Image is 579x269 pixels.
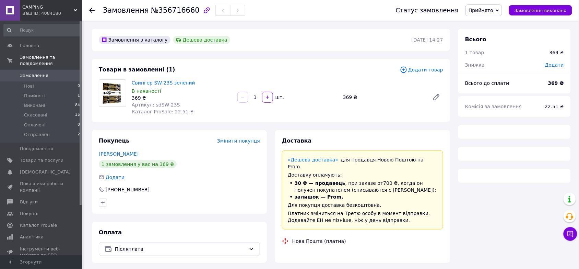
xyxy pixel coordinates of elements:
[465,104,522,109] span: Комісія за замовлення
[132,102,180,108] span: Артикул: sdSW-23S
[20,181,63,193] span: Показники роботи компанії
[20,222,57,228] span: Каталог ProSale
[89,7,95,14] div: Повернутися назад
[465,36,486,43] span: Всього
[288,180,437,193] li: , при заказе от 700 ₴ , когда он получен покупателем (списываются с [PERSON_NAME]);
[295,194,343,200] span: залишок — Prom.
[288,210,437,224] div: Платник зміниться на Третю особу в момент відправки. Додавайте ЕН не пізніше, ніж у день відправки.
[20,43,39,49] span: Головна
[412,37,443,43] time: [DATE] 14:27
[24,83,34,89] span: Нові
[24,102,45,109] span: Виконані
[217,138,260,144] span: Змінити покупця
[20,146,53,152] span: Повідомлення
[288,202,437,209] div: Для покупця доставка безкоштовна.
[465,62,485,68] span: Знижка
[99,229,122,236] span: Оплата
[340,92,427,102] div: 369 ₴
[288,157,338,162] a: «Дешева доставка»
[295,180,345,186] span: 30 ₴ — продавець
[132,94,232,101] div: 369 ₴
[22,4,74,10] span: CAMPING
[106,175,125,180] span: Додати
[20,54,82,67] span: Замовлення та повідомлення
[400,66,443,74] span: Додати товар
[78,93,80,99] span: 1
[115,245,246,253] span: Післяплата
[274,94,285,101] div: шт.
[545,104,564,109] span: 22.51 ₴
[20,157,63,164] span: Товари та послуги
[78,83,80,89] span: 0
[564,227,577,241] button: Чат з покупцем
[75,102,80,109] span: 84
[75,112,80,118] span: 35
[78,122,80,128] span: 0
[20,234,44,240] span: Аналітика
[548,80,564,86] b: 369 ₴
[99,36,170,44] div: Замовлення з каталогу
[99,66,175,73] span: Товари в замовленні (1)
[78,132,80,138] span: 2
[24,122,46,128] span: Оплачені
[99,137,130,144] span: Покупець
[173,36,230,44] div: Дешева доставка
[550,49,564,56] div: 369 ₴
[288,156,437,170] div: для продавця Новою Поштою на Prom.
[24,132,50,138] span: Отправлен
[20,169,71,175] span: [DEMOGRAPHIC_DATA]
[99,160,177,168] div: 1 замовлення у вас на 369 ₴
[20,72,48,79] span: Замовлення
[291,238,348,245] div: Нова Пошта (платна)
[465,80,509,86] span: Всього до сплати
[20,211,38,217] span: Покупці
[465,50,484,55] span: 1 товар
[396,7,459,14] div: Статус замовлення
[545,62,564,68] span: Додати
[103,6,149,14] span: Замовлення
[288,171,437,178] div: Доставку оплачують:
[99,151,139,157] a: [PERSON_NAME]
[132,109,194,114] span: Каталог ProSale: 22.51 ₴
[20,199,38,205] span: Відгуки
[282,137,312,144] span: Доставка
[509,5,572,15] button: Замовлення виконано
[3,24,81,36] input: Пошук
[105,186,150,193] div: [PHONE_NUMBER]
[469,8,493,13] span: Прийнято
[429,90,443,104] a: Редагувати
[151,6,200,14] span: №356716660
[22,10,82,16] div: Ваш ID: 4084180
[515,8,567,13] span: Замовлення виконано
[20,246,63,258] span: Інструменти веб-майстра та SEO
[24,93,45,99] span: Прийняті
[24,112,47,118] span: Скасовані
[132,80,195,86] a: Свингер SW-23S зелений
[102,80,122,107] img: Свингер SW-23S зелений
[132,88,161,94] span: В наявності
